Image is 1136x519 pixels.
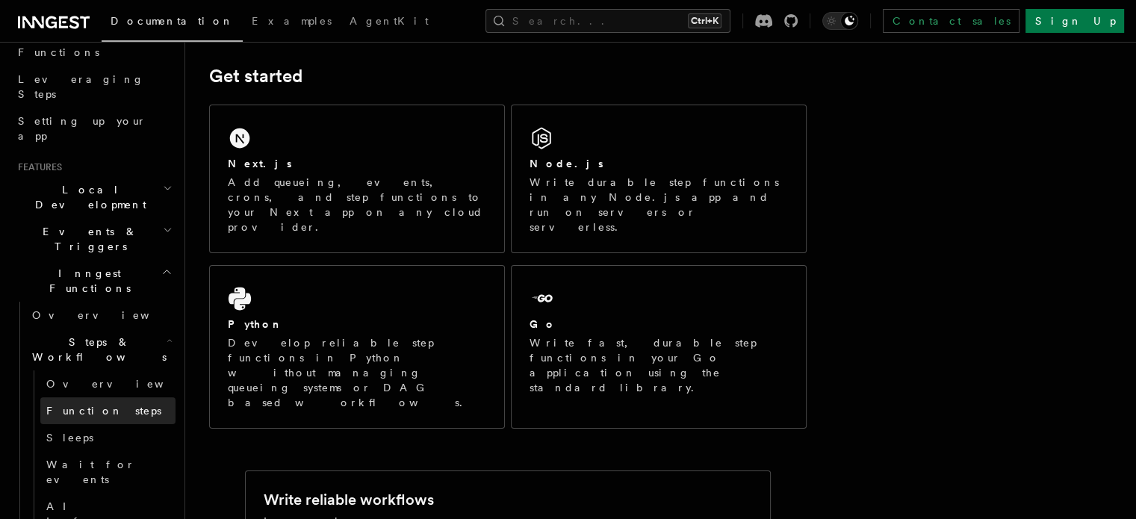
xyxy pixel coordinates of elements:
a: Contact sales [883,9,1019,33]
p: Add queueing, events, crons, and step functions to your Next app on any cloud provider. [228,175,486,234]
span: Inngest Functions [12,266,161,296]
span: Sleeps [46,432,93,444]
h2: Go [530,317,556,332]
a: Overview [40,370,176,397]
a: GoWrite fast, durable step functions in your Go application using the standard library. [511,265,807,429]
span: Overview [46,378,200,390]
span: Overview [32,309,186,321]
p: Write fast, durable step functions in your Go application using the standard library. [530,335,788,395]
h2: Write reliable workflows [264,489,434,510]
a: Function steps [40,397,176,424]
span: Leveraging Steps [18,73,144,100]
a: Get started [209,66,302,87]
a: Sleeps [40,424,176,451]
span: Documentation [111,15,234,27]
span: Function steps [46,405,161,417]
button: Steps & Workflows [26,329,176,370]
a: Leveraging Steps [12,66,176,108]
kbd: Ctrl+K [688,13,721,28]
a: Overview [26,302,176,329]
a: Wait for events [40,451,176,493]
h2: Next.js [228,156,292,171]
span: Events & Triggers [12,224,163,254]
button: Events & Triggers [12,218,176,260]
a: AgentKit [341,4,438,40]
span: Steps & Workflows [26,335,167,364]
p: Develop reliable step functions in Python without managing queueing systems or DAG based workflows. [228,335,486,410]
a: Setting up your app [12,108,176,149]
a: Documentation [102,4,243,42]
span: Local Development [12,182,163,212]
a: Node.jsWrite durable step functions in any Node.js app and run on servers or serverless. [511,105,807,253]
h2: Node.js [530,156,603,171]
button: Search...Ctrl+K [485,9,730,33]
h2: Python [228,317,283,332]
span: Examples [252,15,332,27]
button: Toggle dark mode [822,12,858,30]
p: Write durable step functions in any Node.js app and run on servers or serverless. [530,175,788,234]
span: Setting up your app [18,115,146,142]
a: Next.jsAdd queueing, events, crons, and step functions to your Next app on any cloud provider. [209,105,505,253]
button: Inngest Functions [12,260,176,302]
span: AgentKit [350,15,429,27]
button: Local Development [12,176,176,218]
a: Examples [243,4,341,40]
a: Your first Functions [12,24,176,66]
a: PythonDevelop reliable step functions in Python without managing queueing systems or DAG based wo... [209,265,505,429]
span: Wait for events [46,459,135,485]
a: Sign Up [1025,9,1124,33]
span: Features [12,161,62,173]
